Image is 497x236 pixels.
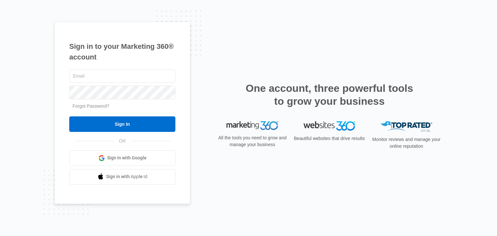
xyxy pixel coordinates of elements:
a: Sign in with Apple Id [69,169,175,185]
input: Email [69,69,175,83]
a: Forgot Password? [72,103,109,109]
span: Sign in with Google [107,155,147,161]
input: Sign In [69,116,175,132]
span: OR [115,138,130,145]
img: Websites 360 [304,121,355,131]
img: Top Rated Local [381,121,432,132]
p: Monitor reviews and manage your online reputation [370,136,443,150]
span: Sign in with Apple Id [106,173,148,180]
img: Marketing 360 [226,121,278,130]
a: Sign in with Google [69,150,175,166]
p: All the tools you need to grow and manage your business [216,134,289,148]
h2: One account, three powerful tools to grow your business [244,82,415,108]
p: Beautiful websites that drive results [293,135,366,142]
h1: Sign in to your Marketing 360® account [69,41,175,62]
